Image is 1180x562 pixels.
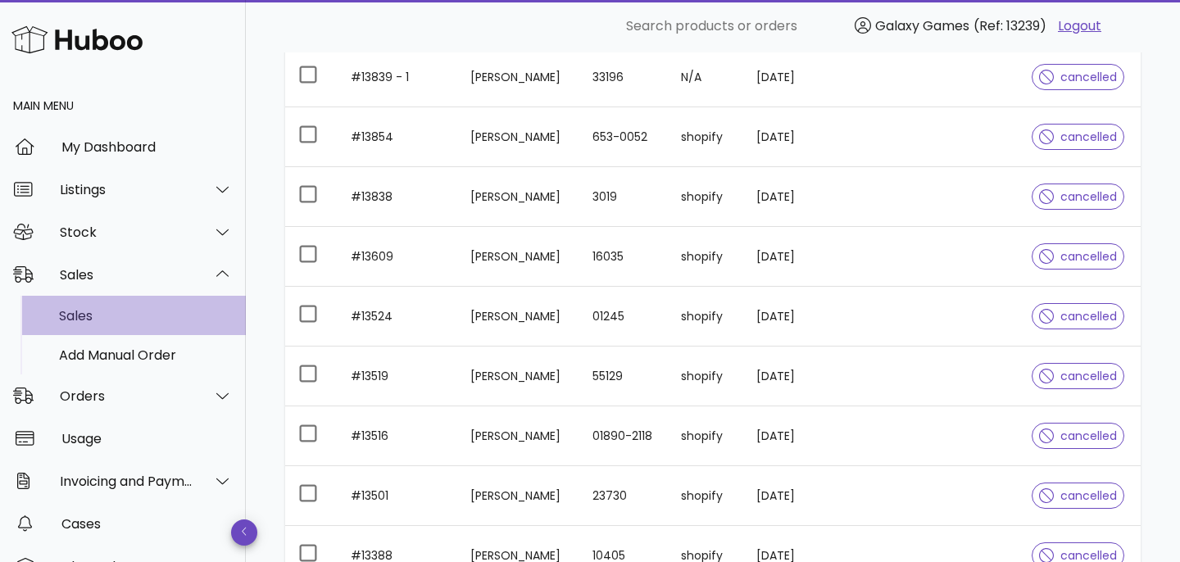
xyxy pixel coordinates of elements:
[338,406,457,466] td: #13516
[457,167,579,227] td: [PERSON_NAME]
[875,16,969,35] span: Galaxy Games
[743,48,850,107] td: [DATE]
[743,167,850,227] td: [DATE]
[11,22,143,57] img: Huboo Logo
[59,308,233,324] div: Sales
[338,466,457,526] td: #13501
[61,516,233,532] div: Cases
[743,466,850,526] td: [DATE]
[579,227,668,287] td: 16035
[338,48,457,107] td: #13839 - 1
[579,347,668,406] td: 55129
[1039,490,1117,501] span: cancelled
[668,347,744,406] td: shopify
[579,167,668,227] td: 3019
[579,107,668,167] td: 653-0052
[457,48,579,107] td: [PERSON_NAME]
[60,267,193,283] div: Sales
[60,388,193,404] div: Orders
[743,347,850,406] td: [DATE]
[1039,71,1117,83] span: cancelled
[668,466,744,526] td: shopify
[338,167,457,227] td: #13838
[668,287,744,347] td: shopify
[743,406,850,466] td: [DATE]
[1039,310,1117,322] span: cancelled
[457,107,579,167] td: [PERSON_NAME]
[579,287,668,347] td: 01245
[1058,16,1101,36] a: Logout
[668,227,744,287] td: shopify
[457,347,579,406] td: [PERSON_NAME]
[668,48,744,107] td: N/A
[60,182,193,197] div: Listings
[1039,550,1117,561] span: cancelled
[457,406,579,466] td: [PERSON_NAME]
[579,48,668,107] td: 33196
[1039,251,1117,262] span: cancelled
[668,406,744,466] td: shopify
[1039,131,1117,143] span: cancelled
[61,139,233,155] div: My Dashboard
[457,227,579,287] td: [PERSON_NAME]
[61,431,233,446] div: Usage
[973,16,1046,35] span: (Ref: 13239)
[338,227,457,287] td: #13609
[743,227,850,287] td: [DATE]
[60,474,193,489] div: Invoicing and Payments
[743,287,850,347] td: [DATE]
[1039,191,1117,202] span: cancelled
[338,287,457,347] td: #13524
[59,347,233,363] div: Add Manual Order
[1039,430,1117,442] span: cancelled
[338,347,457,406] td: #13519
[668,167,744,227] td: shopify
[60,224,193,240] div: Stock
[1039,370,1117,382] span: cancelled
[668,107,744,167] td: shopify
[579,406,668,466] td: 01890-2118
[457,466,579,526] td: [PERSON_NAME]
[743,107,850,167] td: [DATE]
[338,107,457,167] td: #13854
[579,466,668,526] td: 23730
[457,287,579,347] td: [PERSON_NAME]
